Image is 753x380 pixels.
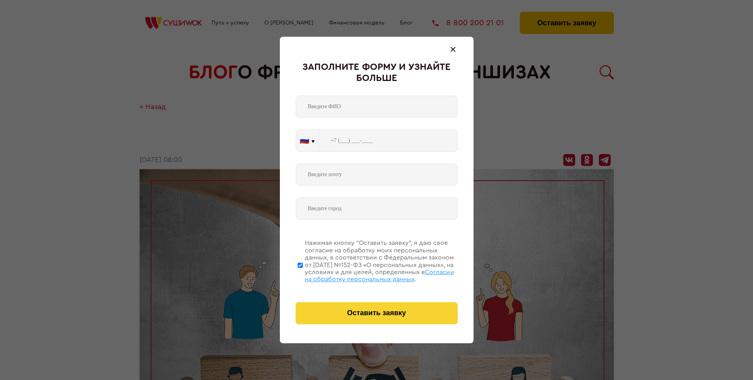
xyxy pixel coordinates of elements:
[305,239,458,283] div: Нажимая кнопку “Оставить заявку”, я даю свое согласие на обработку моих персональных данных, в со...
[296,302,458,324] button: Оставить заявку
[296,198,458,220] input: Введите город
[296,130,319,151] button: 🇷🇺
[305,269,454,282] span: Согласии на обработку персональных данных
[296,96,458,118] input: Введите ФИО
[319,130,458,152] input: +7 (___) ___-____
[296,62,458,84] div: Заполните форму и узнайте больше
[296,164,458,186] input: Введите почту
